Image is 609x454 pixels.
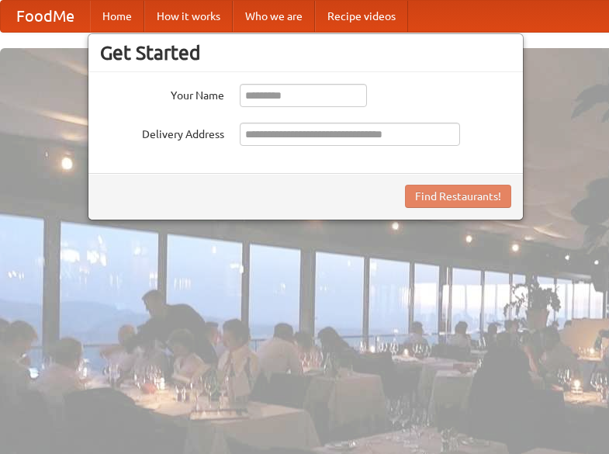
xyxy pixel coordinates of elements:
[100,41,511,64] h3: Get Started
[233,1,315,32] a: Who we are
[144,1,233,32] a: How it works
[1,1,90,32] a: FoodMe
[315,1,408,32] a: Recipe videos
[405,185,511,208] button: Find Restaurants!
[90,1,144,32] a: Home
[100,84,224,103] label: Your Name
[100,123,224,142] label: Delivery Address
